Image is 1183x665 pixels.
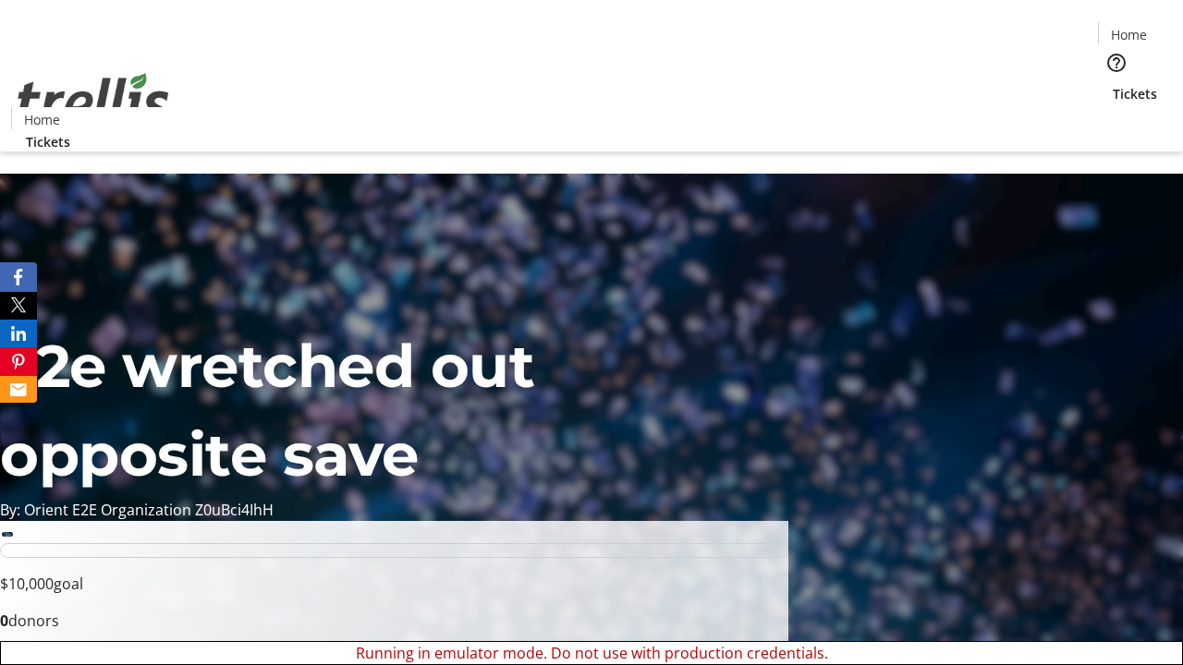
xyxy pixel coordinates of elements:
[26,132,70,151] span: Tickets
[1113,84,1157,103] span: Tickets
[1098,44,1135,81] button: Help
[12,110,71,129] a: Home
[1098,84,1172,103] a: Tickets
[11,53,176,145] img: Orient E2E Organization Z0uBci4IhH's Logo
[1098,103,1135,140] button: Cart
[1111,25,1147,44] span: Home
[11,132,85,151] a: Tickets
[24,110,60,129] span: Home
[1099,25,1158,44] a: Home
